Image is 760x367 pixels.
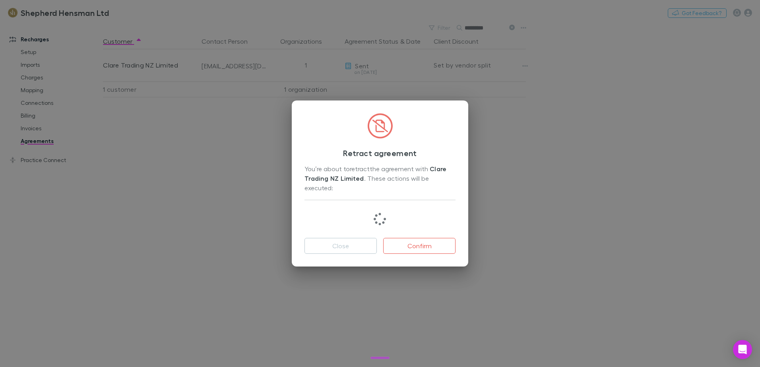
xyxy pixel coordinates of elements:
[304,148,456,158] h3: Retract agreement
[304,164,456,193] div: You’re about to retract the agreement with . These actions will be executed:
[304,238,377,254] button: Close
[304,165,448,182] strong: Clare Trading NZ Limited
[367,113,393,139] img: svg%3e
[733,340,752,359] div: Open Intercom Messenger
[383,238,456,254] button: Confirm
